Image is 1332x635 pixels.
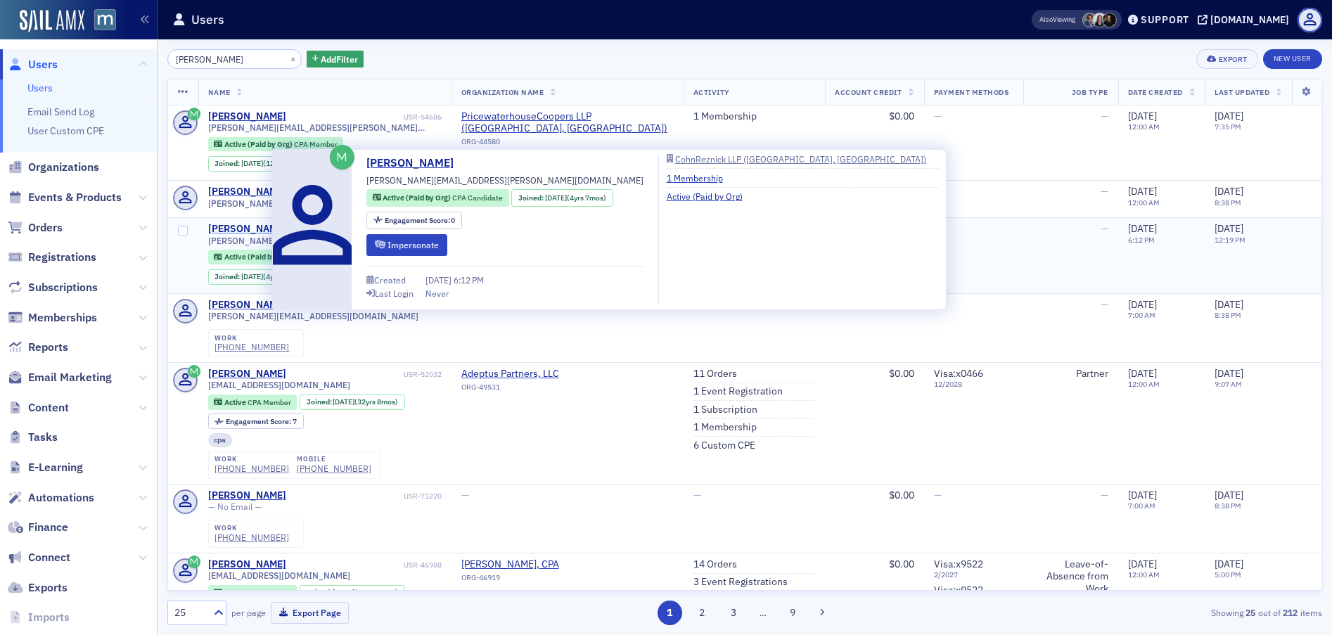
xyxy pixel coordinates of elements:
[1215,222,1243,235] span: [DATE]
[1196,49,1257,69] button: Export
[214,532,289,543] div: [PHONE_NUMBER]
[383,193,452,203] span: Active (Paid by Org)
[224,397,248,407] span: Active
[8,190,122,205] a: Events & Products
[28,280,98,295] span: Subscriptions
[174,605,205,620] div: 25
[366,234,447,256] button: Impersonate
[333,588,398,597] div: (28yrs 4mos)
[511,189,613,207] div: Joined: 2021-01-04 00:00:00
[224,588,248,598] span: Active
[667,155,939,163] a: CohnReznick LLP ([GEOGRAPHIC_DATA], [GEOGRAPHIC_DATA])
[658,601,682,625] button: 1
[1215,122,1241,132] time: 7:35 PM
[374,276,406,284] div: Created
[208,269,309,285] div: Joined: 2021-01-04 00:00:00
[934,489,942,501] span: —
[28,220,63,236] span: Orders
[1101,298,1108,311] span: —
[226,416,293,426] span: Engagement Score :
[1128,570,1160,579] time: 12:00 AM
[28,160,99,175] span: Organizations
[934,380,1013,389] span: 12 / 2028
[28,610,70,625] span: Imports
[208,299,286,312] div: [PERSON_NAME]
[287,52,300,65] button: ×
[461,110,674,135] a: PricewaterhouseCoopers LLP ([GEOGRAPHIC_DATA], [GEOGRAPHIC_DATA])
[1243,606,1258,619] strong: 25
[385,217,456,224] div: 0
[518,193,545,204] span: Joined :
[1101,110,1108,122] span: —
[208,368,286,380] a: [PERSON_NAME]
[300,395,405,410] div: Joined: 1992-12-03 00:00:00
[545,193,567,203] span: [DATE]
[1128,501,1155,511] time: 7:00 AM
[28,550,70,565] span: Connect
[307,51,364,68] button: AddFilter
[271,602,349,624] button: Export Page
[28,490,94,506] span: Automations
[1215,185,1243,198] span: [DATE]
[1128,87,1183,97] span: Date Created
[214,455,289,463] div: work
[1219,56,1248,63] div: Export
[241,272,302,281] div: (4yrs 7mos)
[208,395,297,410] div: Active: Active: CPA Member
[1263,49,1322,69] a: New User
[934,367,983,380] span: Visa : x0466
[722,601,746,625] button: 3
[1128,558,1157,570] span: [DATE]
[333,587,354,597] span: [DATE]
[693,489,701,501] span: —
[425,287,449,300] div: Never
[1215,570,1241,579] time: 5:00 PM
[8,520,68,535] a: Finance
[1128,198,1160,207] time: 12:00 AM
[1128,222,1157,235] span: [DATE]
[28,190,122,205] span: Events & Products
[461,110,674,135] span: PricewaterhouseCoopers LLP (Baltimore, MD)
[693,298,701,311] span: —
[307,588,333,597] span: Joined :
[1102,13,1117,27] span: Lauren McDonough
[208,433,233,447] div: cpa
[1215,379,1242,389] time: 9:07 AM
[28,340,68,355] span: Reports
[208,311,418,321] span: [PERSON_NAME][EMAIL_ADDRESS][DOMAIN_NAME]
[28,310,97,326] span: Memberships
[28,460,83,475] span: E-Learning
[1281,606,1300,619] strong: 212
[461,558,589,571] span: Bradley V. Clark, CPA
[781,601,805,625] button: 9
[333,397,398,406] div: (32yrs 8mos)
[1215,501,1241,511] time: 8:38 PM
[214,159,241,168] span: Joined :
[8,340,68,355] a: Reports
[1128,367,1157,380] span: [DATE]
[214,463,289,474] div: [PHONE_NUMBER]
[1092,13,1107,27] span: Kelly Brown
[461,368,589,380] a: Adeptus Partners, LLC
[20,10,84,32] a: SailAMX
[8,550,70,565] a: Connect
[1215,558,1243,570] span: [DATE]
[208,223,286,236] a: [PERSON_NAME]
[208,122,442,133] span: [PERSON_NAME][EMAIL_ADDRESS][PERSON_NAME][DOMAIN_NAME]
[1033,368,1108,380] div: Partner
[208,236,442,246] span: [PERSON_NAME][EMAIL_ADDRESS][PERSON_NAME][DOMAIN_NAME]
[214,342,289,352] div: [PHONE_NUMBER]
[241,158,263,168] span: [DATE]
[461,558,589,571] a: [PERSON_NAME], CPA
[297,463,371,474] a: [PHONE_NUMBER]
[8,280,98,295] a: Subscriptions
[248,588,291,598] span: CPA Member
[934,87,1009,97] span: Payment Methods
[1128,122,1160,132] time: 12:00 AM
[208,558,286,571] div: [PERSON_NAME]
[1101,185,1108,198] span: —
[248,397,291,407] span: CPA Member
[8,490,94,506] a: Automations
[28,57,58,72] span: Users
